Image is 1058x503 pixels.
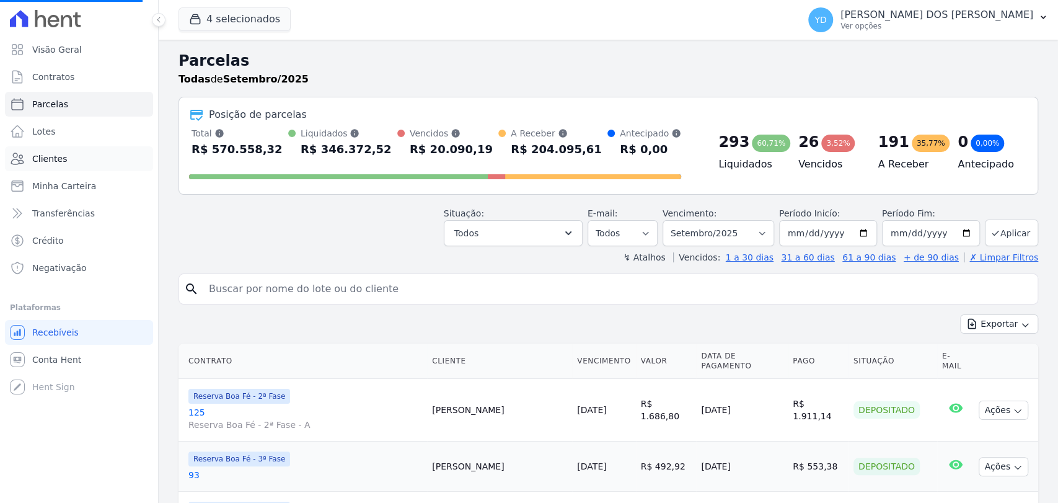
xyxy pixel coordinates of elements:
[5,174,153,198] a: Minha Carteira
[842,252,896,262] a: 61 a 90 dias
[620,127,681,140] div: Antecipado
[32,326,79,339] span: Recebíveis
[5,146,153,171] a: Clientes
[726,252,774,262] a: 1 a 30 dias
[853,401,920,419] div: Depositado
[788,344,849,379] th: Pago
[5,256,153,280] a: Negativação
[410,140,493,159] div: R$ 20.090,19
[798,2,1058,37] button: YD [PERSON_NAME] DOS [PERSON_NAME] Ver opções
[427,379,572,442] td: [PERSON_NAME]
[588,208,618,218] label: E-mail:
[188,452,290,466] span: Reserva Boa Fé - 3ª Fase
[779,208,840,218] label: Período Inicío:
[853,458,920,475] div: Depositado
[427,344,572,379] th: Cliente
[958,132,968,152] div: 0
[192,127,283,140] div: Total
[912,135,950,152] div: 35,77%
[696,379,788,442] td: [DATE]
[32,98,68,110] span: Parcelas
[32,125,56,138] span: Lotes
[958,157,1018,172] h4: Antecipado
[979,457,1028,476] button: Ações
[511,127,602,140] div: A Receber
[5,92,153,117] a: Parcelas
[673,252,720,262] label: Vencidos:
[32,43,82,56] span: Visão Geral
[788,442,849,492] td: R$ 553,38
[798,132,819,152] div: 26
[849,344,937,379] th: Situação
[179,7,291,31] button: 4 selecionados
[10,300,148,315] div: Plataformas
[882,207,980,220] label: Período Fim:
[718,132,749,152] div: 293
[209,107,307,122] div: Posição de parcelas
[5,320,153,345] a: Recebíveis
[32,262,87,274] span: Negativação
[188,419,422,431] span: Reserva Boa Fé - 2ª Fase - A
[663,208,716,218] label: Vencimento:
[5,228,153,253] a: Crédito
[301,127,392,140] div: Liquidados
[201,277,1033,301] input: Buscar por nome do lote ou do cliente
[814,16,826,24] span: YD
[979,401,1028,420] button: Ações
[188,469,422,481] a: 93
[620,140,681,159] div: R$ 0,00
[32,180,96,192] span: Minha Carteira
[444,220,583,246] button: Todos
[960,314,1038,334] button: Exportar
[5,119,153,144] a: Lotes
[577,405,606,415] a: [DATE]
[32,234,64,247] span: Crédito
[878,132,909,152] div: 191
[572,344,635,379] th: Vencimento
[179,50,1038,72] h2: Parcelas
[188,389,290,404] span: Reserva Boa Fé - 2ª Fase
[192,140,283,159] div: R$ 570.558,32
[971,135,1004,152] div: 0,00%
[623,252,665,262] label: ↯ Atalhos
[718,157,778,172] h4: Liquidados
[985,220,1038,246] button: Aplicar
[223,73,309,85] strong: Setembro/2025
[32,71,74,83] span: Contratos
[788,379,849,442] td: R$ 1.911,14
[179,73,211,85] strong: Todas
[301,140,392,159] div: R$ 346.372,52
[840,21,1033,31] p: Ver opções
[32,153,67,165] span: Clientes
[821,135,855,152] div: 3,52%
[904,252,959,262] a: + de 90 dias
[444,208,484,218] label: Situação:
[5,37,153,62] a: Visão Geral
[878,157,938,172] h4: A Receber
[188,406,422,431] a: 125Reserva Boa Fé - 2ª Fase - A
[179,72,309,87] p: de
[636,344,697,379] th: Valor
[32,354,81,366] span: Conta Hent
[752,135,790,152] div: 60,71%
[5,347,153,372] a: Conta Hent
[840,9,1033,21] p: [PERSON_NAME] DOS [PERSON_NAME]
[511,140,602,159] div: R$ 204.095,61
[184,282,199,296] i: search
[696,442,788,492] td: [DATE]
[937,344,974,379] th: E-mail
[577,461,606,471] a: [DATE]
[636,379,697,442] td: R$ 1.686,80
[781,252,834,262] a: 31 a 60 dias
[964,252,1038,262] a: ✗ Limpar Filtros
[410,127,493,140] div: Vencidos
[454,226,478,241] span: Todos
[696,344,788,379] th: Data de Pagamento
[427,442,572,492] td: [PERSON_NAME]
[32,207,95,220] span: Transferências
[5,201,153,226] a: Transferências
[179,344,427,379] th: Contrato
[798,157,858,172] h4: Vencidos
[636,442,697,492] td: R$ 492,92
[5,65,153,89] a: Contratos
